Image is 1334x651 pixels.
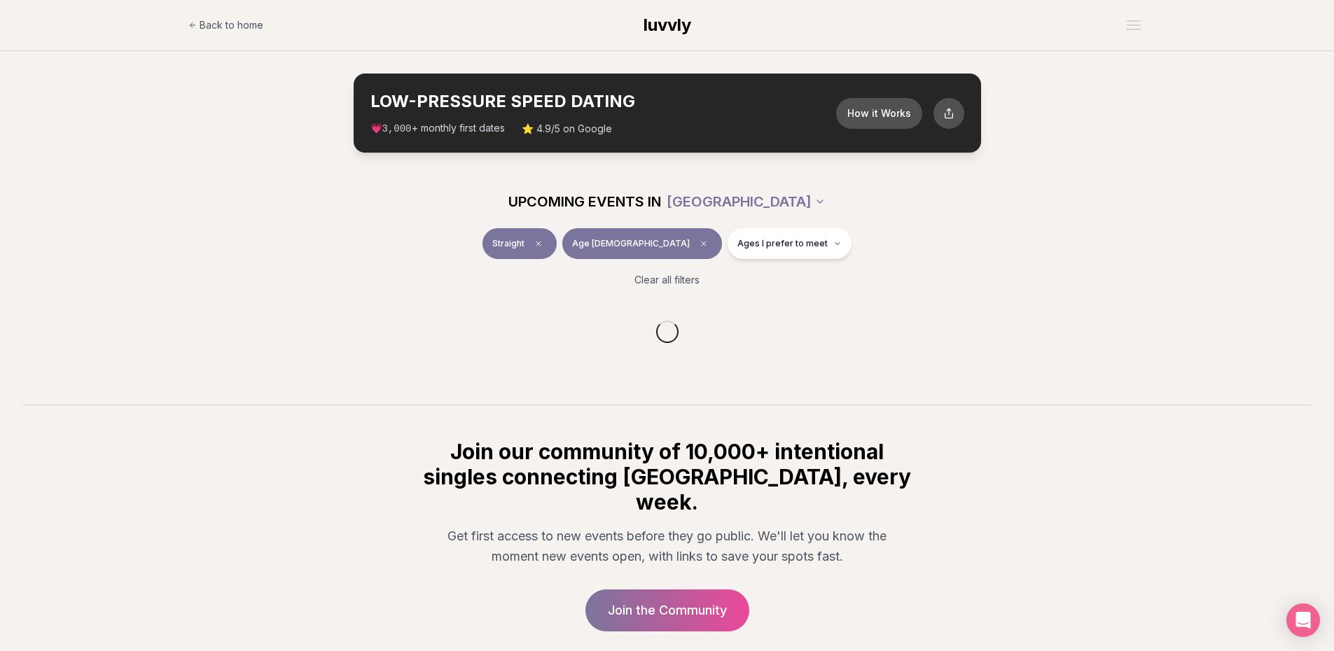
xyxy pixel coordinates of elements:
[644,15,691,35] span: luvvly
[200,18,263,32] span: Back to home
[1121,15,1146,36] button: Open menu
[530,235,547,252] span: Clear event type filter
[644,14,691,36] a: luvvly
[370,90,836,113] h2: LOW-PRESSURE SPEED DATING
[572,238,690,249] span: Age [DEMOGRAPHIC_DATA]
[626,265,708,295] button: Clear all filters
[728,228,852,259] button: Ages I prefer to meet
[522,122,612,136] span: ⭐ 4.9/5 on Google
[836,98,922,129] button: How it Works
[370,121,505,136] span: 💗 + monthly first dates
[432,526,903,567] p: Get first access to new events before they go public. We'll let you know the moment new events op...
[421,439,914,514] h2: Join our community of 10,000+ intentional singles connecting [GEOGRAPHIC_DATA], every week.
[695,235,712,252] span: Clear age
[508,192,661,211] span: UPCOMING EVENTS IN
[482,228,557,259] button: StraightClear event type filter
[737,238,828,249] span: Ages I prefer to meet
[585,589,749,631] a: Join the Community
[382,123,412,134] span: 3,000
[562,228,722,259] button: Age [DEMOGRAPHIC_DATA]Clear age
[188,11,263,39] a: Back to home
[667,186,826,217] button: [GEOGRAPHIC_DATA]
[1286,603,1320,637] div: Open Intercom Messenger
[492,238,524,249] span: Straight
